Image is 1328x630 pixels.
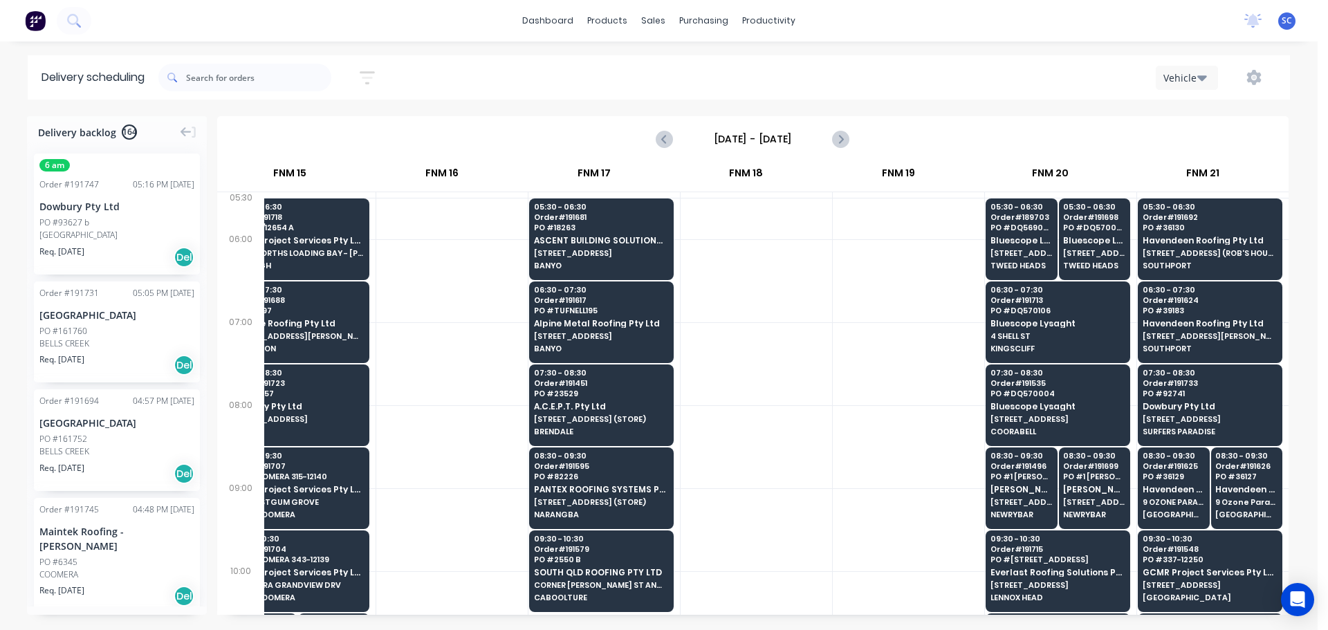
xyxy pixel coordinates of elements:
[230,369,364,377] span: 07:30 - 08:30
[534,498,668,506] span: [STREET_ADDRESS] (STORE)
[1063,203,1125,211] span: 05:30 - 06:30
[1143,452,1204,460] span: 08:30 - 09:30
[174,463,194,484] div: Del
[217,480,264,563] div: 09:00
[1063,213,1125,221] span: Order # 191698
[25,10,46,31] img: Factory
[1143,286,1277,294] span: 06:30 - 07:30
[230,203,364,211] span: 05:30 - 06:30
[230,415,364,423] span: [STREET_ADDRESS]
[1143,213,1277,221] span: Order # 191692
[990,581,1125,589] span: [STREET_ADDRESS]
[230,545,364,553] span: Order # 191704
[534,286,668,294] span: 06:30 - 07:30
[1143,535,1277,543] span: 09:30 - 10:30
[174,355,194,376] div: Del
[28,55,158,100] div: Delivery scheduling
[990,249,1052,257] span: [STREET_ADDRESS] (STORE)
[230,379,364,387] span: Order # 191723
[1143,462,1204,470] span: Order # 191625
[1143,369,1277,377] span: 07:30 - 08:30
[230,568,364,577] span: GCMR Project Services Pty Ltd
[1063,498,1125,506] span: [STREET_ADDRESS][PERSON_NAME]
[1143,427,1277,436] span: SURFERS PARADISE
[230,472,364,481] span: PO # COOMERA 315-12140
[1127,161,1278,192] div: FNM 21
[990,389,1125,398] span: PO # DQ570004
[230,319,364,328] span: Highline Roofing Pty Ltd
[39,337,194,350] div: BELLS CREEK
[39,216,89,229] div: PO #93627 b
[186,64,331,91] input: Search for orders
[174,247,194,268] div: Del
[39,178,99,191] div: Order # 191747
[534,555,668,564] span: PO # 2550 B
[990,319,1125,328] span: Bluescope Lysaght
[230,389,364,398] span: PO # 97357
[133,395,194,407] div: 04:57 PM [DATE]
[975,161,1126,192] div: FNM 20
[1143,379,1277,387] span: Order # 191733
[534,462,668,470] span: Order # 191595
[230,296,364,304] span: Order # 191688
[534,593,668,602] span: CABOOLTURE
[990,236,1052,245] span: Bluescope Lysaght
[39,287,99,299] div: Order # 191731
[38,125,116,140] span: Delivery backlog
[1143,498,1204,506] span: 9 OZONE PARADE
[1215,472,1277,481] span: PO # 36127
[534,344,668,353] span: BANYO
[990,545,1125,553] span: Order # 191715
[230,213,364,221] span: Order # 191718
[534,332,668,340] span: [STREET_ADDRESS]
[39,503,99,516] div: Order # 191745
[230,402,364,411] span: Dowbury Pty Ltd
[990,535,1125,543] span: 09:30 - 10:30
[534,510,668,519] span: NARANGBA
[990,568,1125,577] span: Everlast Roofing Solutions Pty Ltd
[1143,249,1277,257] span: [STREET_ADDRESS] (ROB'S HOUSE)
[1143,203,1277,211] span: 05:30 - 06:30
[230,452,364,460] span: 08:30 - 09:30
[1163,71,1203,85] div: Vehicle
[580,10,634,31] div: products
[1215,452,1277,460] span: 08:30 - 09:30
[735,10,802,31] div: productivity
[230,510,364,519] span: UPPER COOMERA
[534,203,668,211] span: 05:30 - 06:30
[217,314,264,397] div: 07:00
[1143,236,1277,245] span: Havendeen Roofing Pty Ltd
[990,472,1052,481] span: PO # 1 [PERSON_NAME]
[230,535,364,543] span: 09:30 - 10:30
[990,213,1052,221] span: Order # 189703
[217,189,264,231] div: 05:30
[39,445,194,458] div: BELLS CREEK
[1215,498,1277,506] span: 9 Ozone Parade
[39,584,84,597] span: Req. [DATE]
[230,286,364,294] span: 06:30 - 07:30
[230,581,364,589] span: 1 COOMERA GRANDVIEW DRV
[133,287,194,299] div: 05:05 PM [DATE]
[1215,485,1277,494] span: Havendeen Roofing Pty Ltd
[39,556,77,568] div: PO #6345
[1143,332,1277,340] span: [STREET_ADDRESS][PERSON_NAME]
[217,231,264,314] div: 06:00
[1282,15,1292,27] span: SC
[990,402,1125,411] span: Bluescope Lysaght
[990,485,1052,494] span: [PERSON_NAME] Trading Pty Ltd T/AS Coastal Roofing
[534,379,668,387] span: Order # 191451
[230,261,364,270] span: BEENLEIGH
[39,325,87,337] div: PO #161760
[990,203,1052,211] span: 05:30 - 06:30
[822,161,974,192] div: FNM 19
[990,296,1125,304] span: Order # 191713
[990,344,1125,353] span: KINGSCLIFF
[990,555,1125,564] span: PO # [STREET_ADDRESS]
[214,161,365,192] div: FNM 15
[230,485,364,494] span: GCMR Project Services Pty Ltd
[39,568,194,581] div: COOMERA
[1143,402,1277,411] span: Dowbury Pty Ltd
[1143,223,1277,232] span: PO # 36130
[39,395,99,407] div: Order # 191694
[990,223,1052,232] span: PO # DQ569024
